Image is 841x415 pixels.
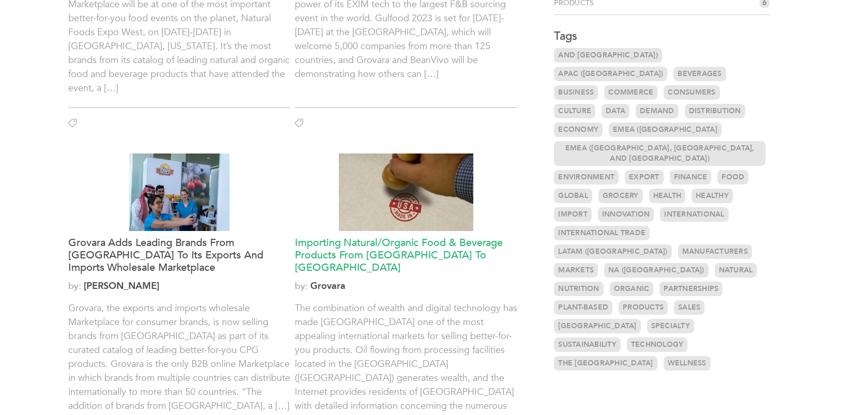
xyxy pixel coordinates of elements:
[715,263,757,278] a: Natural
[602,104,629,118] a: Data
[554,48,662,63] a: and [GEOGRAPHIC_DATA])
[660,207,728,222] a: International
[554,141,765,166] a: EMEA ([GEOGRAPHIC_DATA], [GEOGRAPHIC_DATA], and [GEOGRAPHIC_DATA])
[554,282,603,296] a: Nutrition
[554,319,640,333] a: [GEOGRAPHIC_DATA]
[554,122,603,137] a: Economy
[295,237,517,274] a: Importing Natural/Organic Food & Beverage Products From [GEOGRAPHIC_DATA] to [GEOGRAPHIC_DATA]
[554,67,667,81] a: APAC ([GEOGRAPHIC_DATA])
[68,301,291,413] p: Grovara, the exports and imports wholesale Marketplace for consumer brands, is now selling brands...
[554,226,650,240] a: International Trade
[664,356,711,371] a: Wellness
[554,337,621,352] a: Sustainability
[609,122,722,137] a: EMEA ([GEOGRAPHIC_DATA]
[310,280,346,293] a: Grovara
[610,282,654,296] a: Organic
[659,282,723,296] a: Partnerships
[295,279,517,293] span: by:
[554,28,770,44] h3: Tags
[649,189,686,203] a: Health
[627,337,688,352] a: Technology
[554,356,657,371] a: the [GEOGRAPHIC_DATA]
[604,85,657,100] a: Commerce
[598,207,654,222] a: Innovation
[554,263,598,278] a: Markets
[647,319,694,333] a: Specialty
[674,300,704,315] a: Sales
[636,104,679,118] a: Demand
[68,279,291,293] span: by:
[295,301,517,413] p: The combination of wealth and digital technology has made [GEOGRAPHIC_DATA] one of the most appea...
[598,189,643,203] a: Grocery
[670,170,712,185] a: Finance
[678,244,752,259] a: Manufacturers
[604,263,709,278] a: NA ([GEOGRAPHIC_DATA])
[84,280,159,293] a: [PERSON_NAME]
[625,170,664,185] a: Export
[554,244,671,259] a: LATAM ([GEOGRAPHIC_DATA])
[664,85,719,100] a: Consumers
[68,237,291,274] a: Grovara Adds Leading Brands From [GEOGRAPHIC_DATA] To Its Exports and Imports Wholesale Marketplace
[554,300,612,315] a: Plant-based
[554,207,592,222] a: Import
[554,85,598,100] a: Business
[554,170,619,185] a: Environment
[692,189,733,203] a: Healthy
[717,170,748,185] a: Food
[685,104,745,118] a: Distribution
[554,189,592,203] a: Global
[673,67,726,81] a: Beverages
[619,300,668,315] a: Products
[554,104,595,118] a: Culture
